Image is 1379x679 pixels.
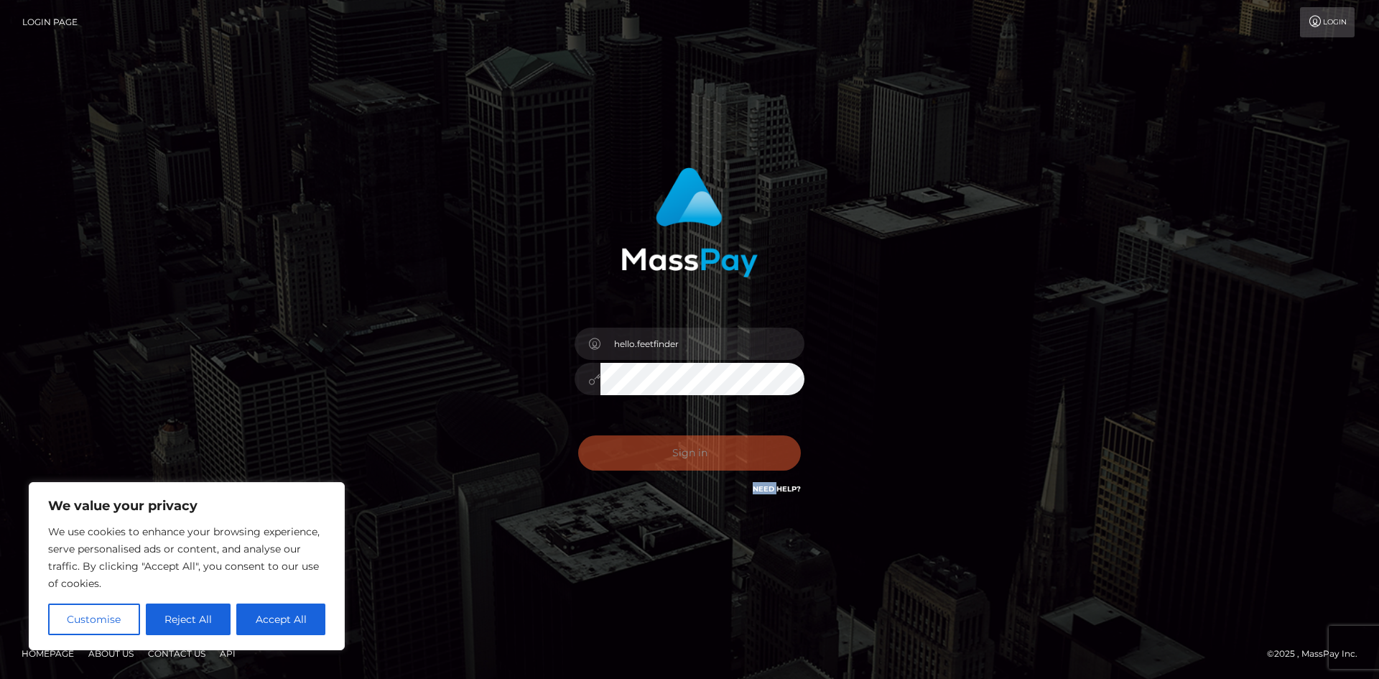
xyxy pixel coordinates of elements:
[142,642,211,665] a: Contact Us
[1300,7,1355,37] a: Login
[621,167,758,277] img: MassPay Login
[83,642,139,665] a: About Us
[29,482,345,650] div: We value your privacy
[16,642,80,665] a: Homepage
[1267,646,1368,662] div: © 2025 , MassPay Inc.
[236,604,325,635] button: Accept All
[214,642,241,665] a: API
[753,484,801,494] a: Need Help?
[600,328,804,360] input: Username...
[48,497,325,514] p: We value your privacy
[146,604,231,635] button: Reject All
[48,604,140,635] button: Customise
[48,523,325,592] p: We use cookies to enhance your browsing experience, serve personalised ads or content, and analys...
[22,7,78,37] a: Login Page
